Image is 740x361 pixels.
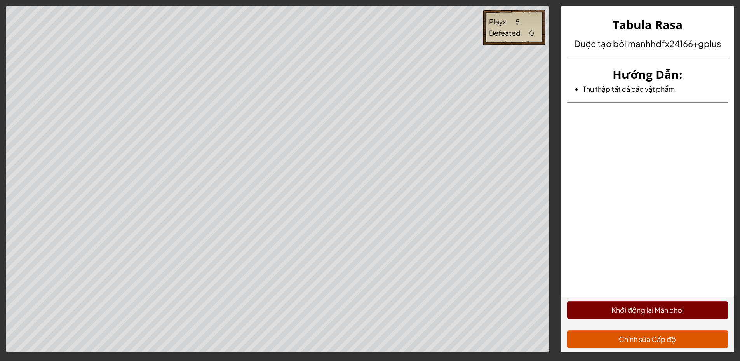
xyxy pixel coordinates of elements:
[489,27,521,38] div: Defeated
[567,37,728,50] h4: Được tạo bởi manhhdfx24166+gplus
[583,83,728,94] li: Thu thập tất cả các vật phẩm.
[489,16,507,27] div: Plays
[567,301,728,319] button: Khởi động lại Màn chơi
[567,16,728,33] h3: Tabula Rasa
[613,66,679,82] span: Hướng Dẫn
[567,66,728,83] h3: :
[567,330,728,348] button: Chỉnh sửa Cấp độ
[529,27,534,38] div: 0
[515,16,520,27] div: 5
